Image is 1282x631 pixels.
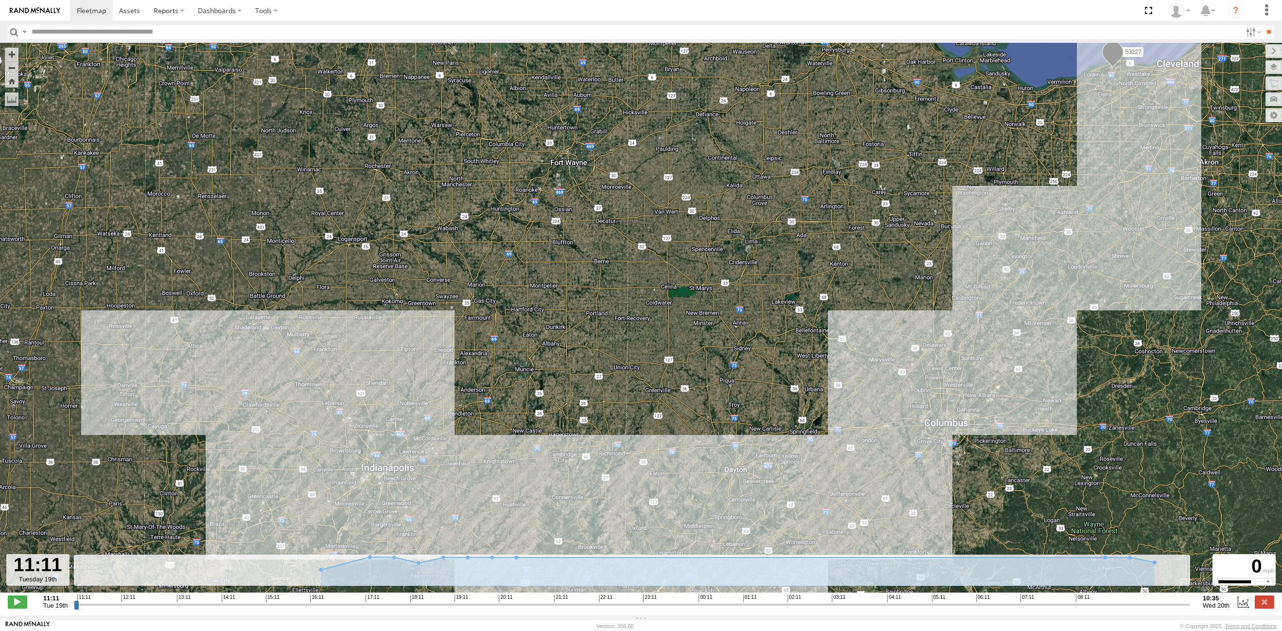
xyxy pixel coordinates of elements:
[266,595,280,602] span: 15:11
[499,595,512,602] span: 20:11
[887,595,901,602] span: 04:11
[366,595,379,602] span: 17:11
[5,92,18,106] label: Measure
[5,48,18,61] button: Zoom in
[1228,3,1244,18] i: ?
[10,7,60,14] img: rand-logo.svg
[1165,3,1194,18] div: Miky Transport
[20,25,28,39] label: Search Query
[5,61,18,74] button: Zoom out
[8,595,27,608] label: Play/Stop
[5,621,50,631] a: Visit our Website
[77,595,91,602] span: 11:11
[177,595,191,602] span: 13:11
[1180,623,1277,629] div: © Copyright 2025 -
[5,74,18,88] button: Zoom Home
[643,595,657,602] span: 23:11
[699,595,712,602] span: 00:11
[122,595,135,602] span: 12:11
[597,623,633,629] div: Version: 306.00
[1265,108,1282,122] label: Map Settings
[222,595,235,602] span: 14:11
[1225,623,1277,629] a: Terms and Conditions
[832,595,845,602] span: 03:11
[599,595,613,602] span: 22:11
[976,595,990,602] span: 06:11
[1214,556,1274,578] div: 0
[1125,49,1141,55] span: 53227
[1242,25,1263,39] label: Search Filter Options
[1020,595,1034,602] span: 07:11
[455,595,468,602] span: 19:11
[932,595,946,602] span: 05:11
[1203,602,1229,609] span: Wed 20th Aug 2025
[743,595,757,602] span: 01:11
[1076,595,1089,602] span: 08:11
[1203,595,1229,602] strong: 10:35
[410,595,424,602] span: 18:11
[310,595,324,602] span: 16:11
[43,602,68,609] span: Tue 19th Aug 2025
[43,595,68,602] strong: 11:11
[788,595,801,602] span: 02:11
[1255,595,1274,608] label: Close
[554,595,568,602] span: 21:11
